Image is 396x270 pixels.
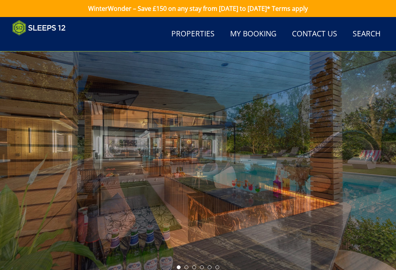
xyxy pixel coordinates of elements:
a: My Booking [227,26,280,43]
a: Search [350,26,384,43]
a: Contact Us [289,26,340,43]
iframe: Customer reviews powered by Trustpilot [9,40,90,47]
a: Properties [168,26,218,43]
img: Sleeps 12 [12,20,66,36]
